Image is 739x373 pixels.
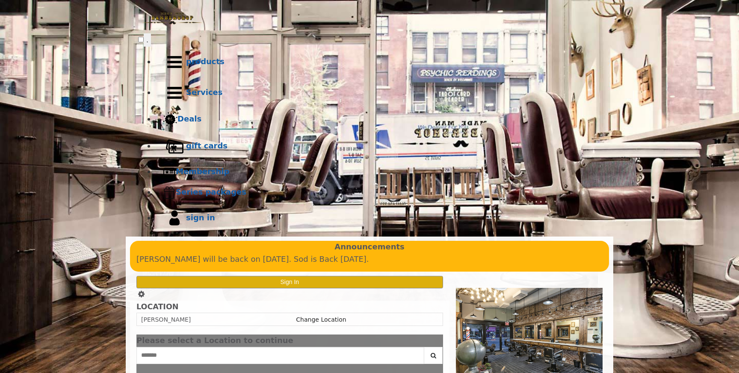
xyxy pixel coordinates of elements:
a: Series packagesSeries packages [155,182,601,203]
b: sign in [186,213,215,222]
div: Center Select [136,347,443,368]
img: Services [163,81,186,104]
b: Deals [177,114,201,123]
img: Gift cards [163,135,186,158]
input: Search Center [136,347,424,364]
button: Sign In [136,276,443,288]
b: LOCATION [136,302,178,311]
a: Gift cardsgift cards [155,131,601,162]
b: Announcements [334,241,405,253]
img: Membership [163,166,176,178]
span: Please select a Location to continue [136,336,293,345]
a: Change Location [296,316,346,323]
p: [PERSON_NAME] will be back on [DATE]. Sod is Back [DATE]. [136,253,603,266]
a: ServicesServices [155,77,601,108]
a: sign insign in [155,203,601,234]
img: Made Man Barbershop logo [138,5,207,32]
input: menu toggle [138,37,144,42]
button: close dialog [430,338,443,343]
span: . [146,36,148,44]
button: menu toggle [144,33,151,47]
i: Search button [429,352,438,358]
img: Deals [163,112,177,127]
b: products [186,57,225,66]
b: Services [186,88,223,97]
img: sign in [163,207,186,230]
img: Series packages [163,186,176,199]
a: MembershipMembership [155,162,601,182]
b: gift cards [186,141,228,150]
img: Products [163,50,186,74]
b: Series packages [176,187,246,196]
span: [PERSON_NAME] [141,316,191,323]
a: DealsDeals [155,108,601,131]
b: Membership [176,167,229,176]
a: Productsproducts [155,47,601,77]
